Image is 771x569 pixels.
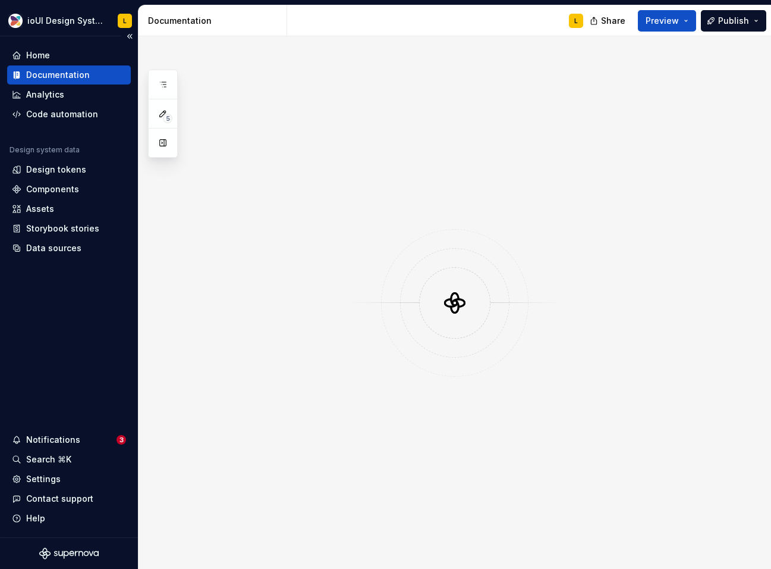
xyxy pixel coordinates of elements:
[2,8,136,33] button: ioUI Design SystemL
[26,454,71,465] div: Search ⌘K
[26,69,90,81] div: Documentation
[584,10,633,32] button: Share
[123,16,127,26] div: L
[163,114,172,123] span: 5
[7,489,131,508] button: Contact support
[26,49,50,61] div: Home
[121,28,138,45] button: Collapse sidebar
[7,470,131,489] a: Settings
[26,108,98,120] div: Code automation
[27,15,103,27] div: ioUI Design System
[10,145,80,155] div: Design system data
[701,10,766,32] button: Publish
[8,14,23,28] img: 29c53f4a-e651-4209-9578-40d578870ae6.png
[638,10,696,32] button: Preview
[26,183,79,195] div: Components
[7,65,131,85] a: Documentation
[117,435,126,445] span: 3
[26,434,80,446] div: Notifications
[26,512,45,524] div: Help
[601,15,625,27] span: Share
[7,105,131,124] a: Code automation
[26,89,64,101] div: Analytics
[7,46,131,65] a: Home
[7,509,131,528] button: Help
[7,239,131,258] a: Data sources
[26,164,86,176] div: Design tokens
[26,473,61,485] div: Settings
[7,85,131,104] a: Analytics
[26,242,81,254] div: Data sources
[148,15,282,27] div: Documentation
[574,16,578,26] div: L
[718,15,749,27] span: Publish
[7,219,131,238] a: Storybook stories
[26,223,99,235] div: Storybook stories
[7,430,131,449] button: Notifications3
[646,15,679,27] span: Preview
[26,203,54,215] div: Assets
[39,548,99,559] svg: Supernova Logo
[26,493,93,505] div: Contact support
[7,180,131,199] a: Components
[7,199,131,218] a: Assets
[7,450,131,469] button: Search ⌘K
[7,160,131,179] a: Design tokens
